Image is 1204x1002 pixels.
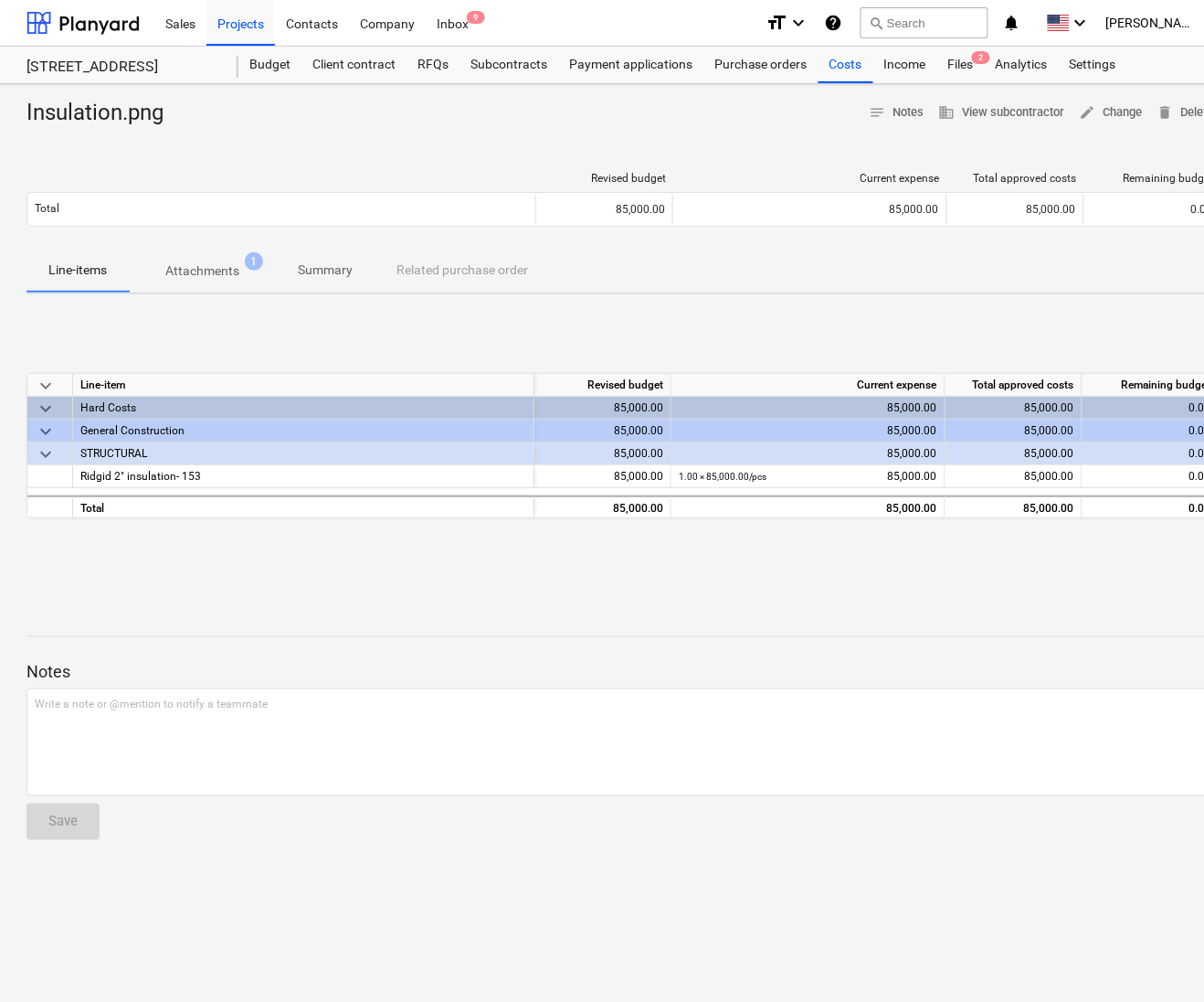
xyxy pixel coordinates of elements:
div: 85,000.00 [534,465,671,488]
p: Attachments [165,261,239,281]
div: 85,000.00 [679,442,937,465]
span: keyboard_arrow_down [35,421,57,442]
div: 85,000.00 [534,420,671,442]
span: edit [1080,104,1096,121]
a: Costs [819,47,873,83]
a: RFQs [407,47,459,83]
small: 1.00 × 85,000.00 / pcs [679,472,767,482]
span: View subcontractor [939,102,1065,123]
span: Notes [870,102,924,123]
p: Summary [298,261,353,280]
span: Ridgid 2" insulation- 153 [80,470,201,483]
a: Budget [238,47,301,83]
div: 85,000.00 [679,420,937,442]
div: 85,000.00 [535,195,672,224]
i: keyboard_arrow_down [787,12,809,34]
div: Files [937,47,985,83]
div: [STREET_ADDRESS] [26,58,217,77]
div: Current expense [671,374,945,397]
iframe: Chat Widget [1113,914,1204,1002]
span: business [939,104,956,121]
div: 85,000.00 [945,496,1083,518]
a: Files2 [937,47,985,83]
i: format_size [766,12,787,34]
i: keyboard_arrow_down [1070,12,1092,34]
span: [PERSON_NAME] [1106,16,1198,30]
div: 85,000.00 [945,397,1083,420]
div: General Construction [80,420,526,442]
a: Income [873,47,937,83]
div: Total approved costs [955,172,1077,185]
div: 85,000.00 [945,420,1083,442]
div: Total approved costs [945,374,1083,397]
div: 85,000.00 [946,195,1083,224]
span: keyboard_arrow_down [35,375,57,397]
div: Total [73,496,534,518]
div: 85,000.00 [534,397,671,420]
span: 1 [245,252,263,271]
div: 85,000.00 [945,442,1083,465]
div: 85,000.00 [681,203,939,216]
div: STRUCTURAL [80,442,526,464]
a: Analytics [985,47,1059,83]
div: Insulation.png [26,99,178,128]
span: 85,000.00 [1025,470,1074,483]
a: Subcontracts [459,47,558,83]
div: 85,000.00 [534,442,671,465]
span: 2 [972,51,990,64]
div: Revised budget [544,172,666,185]
a: Settings [1059,47,1127,83]
button: Change [1072,99,1150,127]
div: Hard Costs [80,397,526,419]
p: Total [35,201,59,217]
button: Notes [862,99,932,127]
span: search [869,16,883,30]
p: Line-items [48,261,107,280]
span: delete [1157,104,1174,121]
span: keyboard_arrow_down [35,398,57,420]
div: Revised budget [534,374,671,397]
span: keyboard_arrow_down [35,443,57,465]
a: Payment applications [558,47,703,83]
div: Line-item [73,374,534,397]
span: Change [1080,102,1143,123]
div: 85,000.00 [679,465,937,488]
div: 85,000.00 [534,496,671,518]
button: View subcontractor [932,99,1072,127]
i: notifications [1003,12,1021,34]
div: 85,000.00 [679,397,937,420]
div: 85,000.00 [679,497,937,520]
a: Purchase orders [703,47,819,83]
i: Knowledge base [824,12,842,34]
a: Client contract [301,47,407,83]
span: notes [870,104,886,121]
div: Current expense [681,172,940,185]
button: Search [861,7,988,38]
span: 9 [467,11,485,24]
